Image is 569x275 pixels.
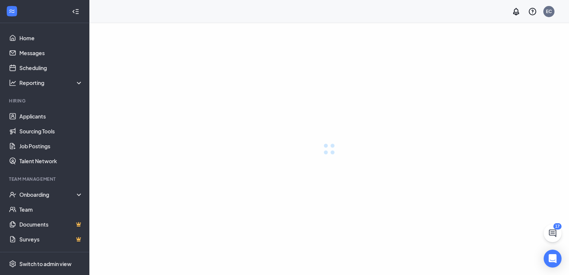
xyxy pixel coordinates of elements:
div: Hiring [9,98,82,104]
div: Onboarding [19,191,83,198]
a: Scheduling [19,60,83,75]
svg: ChatActive [548,229,557,238]
a: DocumentsCrown [19,217,83,232]
a: Home [19,31,83,45]
div: Switch to admin view [19,260,71,268]
svg: QuestionInfo [528,7,537,16]
svg: Collapse [72,8,79,15]
div: EC [546,8,552,15]
div: 17 [553,223,562,230]
div: Team Management [9,176,82,182]
a: Team [19,202,83,217]
svg: Analysis [9,79,16,86]
button: ChatActive [544,224,562,242]
svg: Notifications [512,7,521,16]
a: Messages [19,45,83,60]
svg: WorkstreamLogo [8,7,16,15]
a: Talent Network [19,154,83,168]
div: Reporting [19,79,83,86]
svg: UserCheck [9,191,16,198]
a: SurveysCrown [19,232,83,247]
div: Open Intercom Messenger [544,250,562,268]
a: Sourcing Tools [19,124,83,139]
svg: Settings [9,260,16,268]
a: Applicants [19,109,83,124]
a: Job Postings [19,139,83,154]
